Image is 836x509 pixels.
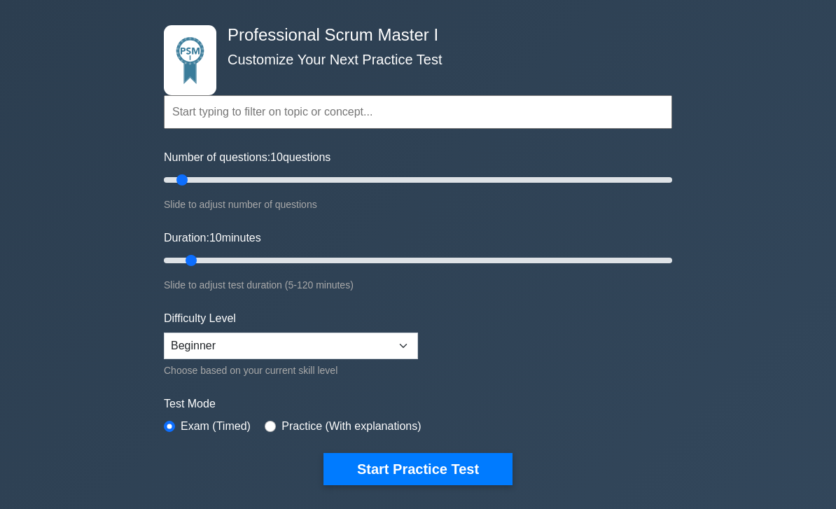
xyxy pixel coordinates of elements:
[164,311,236,328] label: Difficulty Level
[323,454,513,486] button: Start Practice Test
[164,363,418,379] div: Choose based on your current skill level
[209,232,222,244] span: 10
[164,396,672,413] label: Test Mode
[181,419,251,435] label: Exam (Timed)
[164,277,672,294] div: Slide to adjust test duration (5-120 minutes)
[270,152,283,164] span: 10
[164,197,672,214] div: Slide to adjust number of questions
[164,230,261,247] label: Duration: minutes
[164,150,330,167] label: Number of questions: questions
[164,96,672,130] input: Start typing to filter on topic or concept...
[222,26,604,46] h4: Professional Scrum Master I
[281,419,421,435] label: Practice (With explanations)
